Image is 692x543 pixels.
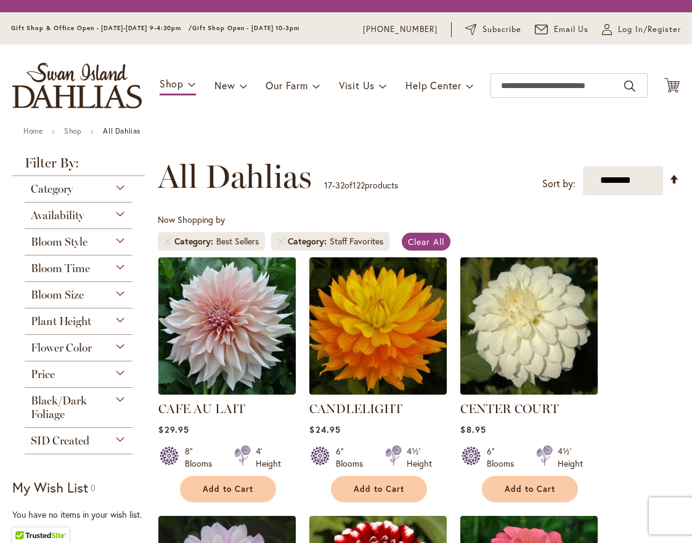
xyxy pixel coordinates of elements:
a: Clear All [402,233,450,251]
div: 4½' Height [558,445,583,470]
span: $24.95 [309,424,340,435]
span: Black/Dark Foliage [31,394,87,421]
span: 122 [352,179,365,191]
strong: My Wish List [12,478,88,496]
div: Staff Favorites [330,235,383,247]
button: Add to Cart [482,476,578,502]
span: SID Created [31,434,89,448]
div: 4' Height [256,445,281,470]
span: Price [31,368,55,381]
span: Bloom Size [31,288,84,302]
span: Gift Shop & Office Open - [DATE]-[DATE] 9-4:30pm / [11,24,192,32]
div: 8" Blooms [185,445,219,470]
span: $8.95 [460,424,486,435]
label: Sort by: [542,172,576,195]
span: Category [174,235,216,247]
a: Remove Category Staff Favorites [277,238,285,245]
img: CENTER COURT [460,257,598,395]
span: Clear All [408,236,444,247]
a: store logo [12,63,142,108]
a: CANDLELIGHT [309,385,447,397]
span: Category [31,182,73,196]
span: Log In/Register [618,23,681,36]
span: Email Us [554,23,589,36]
a: [PHONE_NUMBER] [363,23,438,36]
span: Our Farm [266,79,307,92]
span: Now Shopping by [158,214,225,225]
div: 6" Blooms [336,445,370,470]
a: Email Us [535,23,589,36]
span: Bloom Style [31,235,88,249]
button: Add to Cart [180,476,276,502]
a: CAFE AU LAIT [158,401,245,416]
span: Shop [160,77,184,90]
button: Search [624,76,635,96]
a: CANDLELIGHT [309,401,402,416]
strong: Filter By: [12,156,145,176]
a: Log In/Register [602,23,681,36]
span: Subscribe [482,23,521,36]
span: Availability [31,209,84,222]
span: Gift Shop Open - [DATE] 10-3pm [192,24,299,32]
a: CENTER COURT [460,385,598,397]
div: 6" Blooms [487,445,521,470]
p: - of products [324,175,398,195]
span: Visit Us [339,79,375,92]
a: Café Au Lait [158,385,296,397]
span: Add to Cart [505,484,555,494]
div: Best Sellers [216,235,259,247]
span: Flower Color [31,341,92,355]
span: Category [288,235,330,247]
span: All Dahlias [158,158,312,195]
a: Shop [64,126,81,135]
span: Add to Cart [203,484,253,494]
span: Help Center [405,79,462,92]
img: Café Au Lait [158,257,296,395]
span: 32 [335,179,344,191]
div: 4½' Height [407,445,432,470]
a: Subscribe [465,23,521,36]
span: Add to Cart [354,484,404,494]
a: CENTER COURT [460,401,559,416]
span: $29.95 [158,424,189,435]
img: CANDLELIGHT [309,257,447,395]
strong: All Dahlias [103,126,140,135]
button: Add to Cart [331,476,427,502]
a: Remove Category Best Sellers [164,238,171,245]
div: You have no items in your wish list. [12,509,152,521]
a: Home [23,126,43,135]
span: Bloom Time [31,262,90,275]
span: Plant Height [31,315,91,328]
span: 17 [324,179,332,191]
span: New [214,79,235,92]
